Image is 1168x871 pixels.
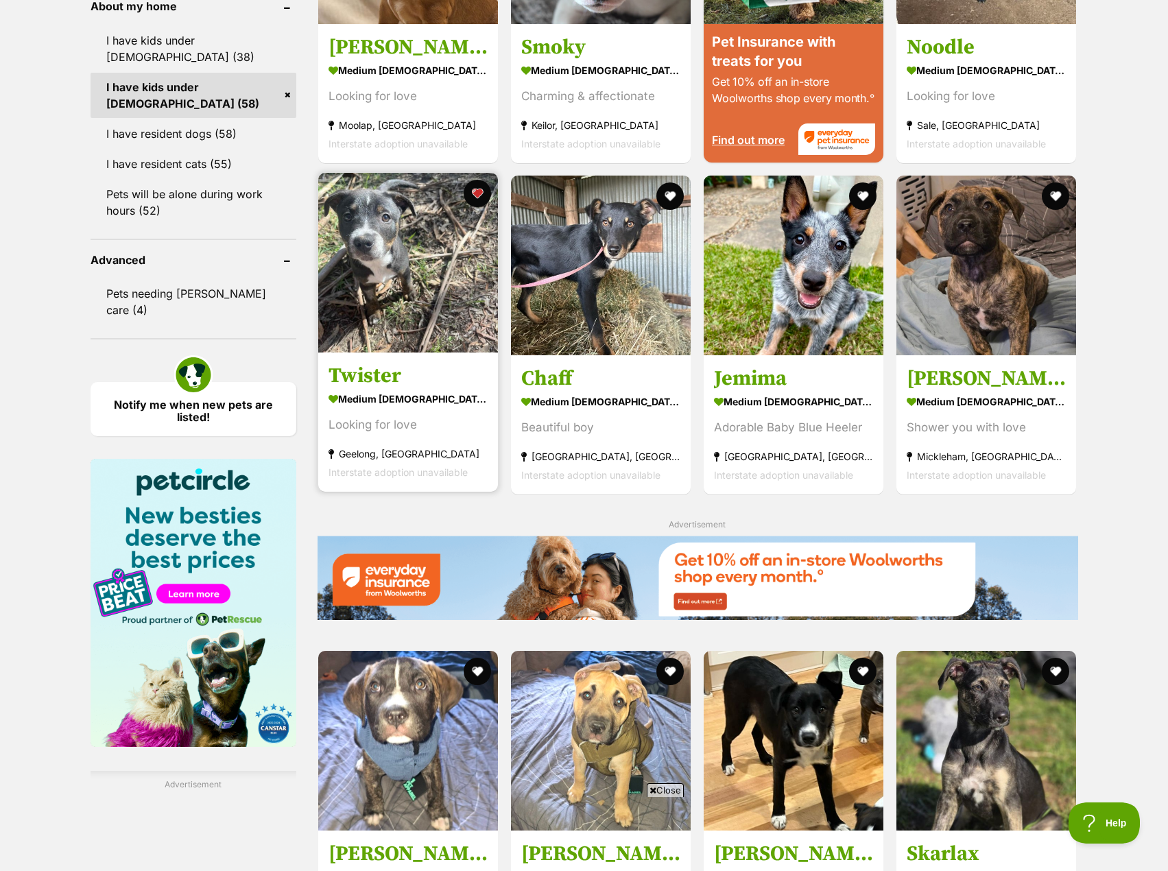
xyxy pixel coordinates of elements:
h3: Smoky [521,34,680,60]
a: Smoky medium [DEMOGRAPHIC_DATA] Dog Charming & affectionate Keilor, [GEOGRAPHIC_DATA] Interstate ... [511,23,691,163]
button: favourite [849,658,877,685]
img: Jemima - Australian Cattle Dog [704,176,883,355]
a: Twister medium [DEMOGRAPHIC_DATA] Dog Looking for love Geelong, [GEOGRAPHIC_DATA] Interstate adop... [318,353,498,492]
a: I have kids under [DEMOGRAPHIC_DATA] (58) [91,73,296,118]
span: Advertisement [669,519,726,529]
strong: medium [DEMOGRAPHIC_DATA] Dog [714,392,873,411]
strong: Sale, [GEOGRAPHIC_DATA] [907,115,1066,134]
a: Noodle medium [DEMOGRAPHIC_DATA] Dog Looking for love Sale, [GEOGRAPHIC_DATA] Interstate adoption... [896,23,1076,163]
span: Interstate adoption unavailable [714,469,853,481]
strong: Keilor, [GEOGRAPHIC_DATA] [521,115,680,134]
button: favourite [464,180,491,207]
span: Interstate adoption unavailable [907,469,1046,481]
div: Looking for love [907,86,1066,105]
button: favourite [1042,658,1070,685]
div: Shower you with love [907,418,1066,437]
a: I have resident cats (55) [91,150,296,178]
h3: [PERSON_NAME] [329,840,488,866]
span: Close [647,783,684,797]
strong: medium [DEMOGRAPHIC_DATA] Dog [329,60,488,80]
strong: [GEOGRAPHIC_DATA], [GEOGRAPHIC_DATA] [521,447,680,466]
a: [PERSON_NAME] (66694) medium [DEMOGRAPHIC_DATA] Dog Looking for love Moolap, [GEOGRAPHIC_DATA] In... [318,23,498,163]
h3: [PERSON_NAME] (66694) [329,34,488,60]
strong: medium [DEMOGRAPHIC_DATA] Dog [907,60,1066,80]
a: Jemima medium [DEMOGRAPHIC_DATA] Dog Adorable Baby Blue Heeler [GEOGRAPHIC_DATA], [GEOGRAPHIC_DAT... [704,355,883,494]
strong: Geelong, [GEOGRAPHIC_DATA] [329,444,488,463]
div: Looking for love [329,86,488,105]
button: favourite [1042,182,1070,210]
div: Beautiful boy [521,418,680,437]
h3: Jemima [714,366,873,392]
h3: Chaff [521,366,680,392]
strong: Mickleham, [GEOGRAPHIC_DATA] [907,447,1066,466]
a: I have resident dogs (58) [91,119,296,148]
span: Interstate adoption unavailable [521,469,660,481]
strong: medium [DEMOGRAPHIC_DATA] Dog [521,392,680,411]
header: Advanced [91,254,296,266]
iframe: Advertisement [335,802,834,864]
a: [PERSON_NAME] medium [DEMOGRAPHIC_DATA] Dog Shower you with love Mickleham, [GEOGRAPHIC_DATA] Int... [896,355,1076,494]
h3: Noodle [907,34,1066,60]
a: Chaff medium [DEMOGRAPHIC_DATA] Dog Beautiful boy [GEOGRAPHIC_DATA], [GEOGRAPHIC_DATA] Interstate... [511,355,691,494]
h3: [PERSON_NAME] [907,366,1066,392]
img: Everyday Insurance promotional banner [317,536,1078,620]
a: Pets will be alone during work hours (52) [91,180,296,225]
img: Skarlax - Keeshond x Australian Kelpie Dog [896,651,1076,831]
img: Chaff - Australian Kelpie x Collie Dog [511,176,691,355]
div: Looking for love [329,416,488,434]
h3: Twister [329,363,488,389]
span: Interstate adoption unavailable [521,137,660,149]
a: I have kids under [DEMOGRAPHIC_DATA] (38) [91,26,296,71]
span: Interstate adoption unavailable [329,466,468,478]
img: Pet Circle promo banner [91,459,296,747]
span: Interstate adoption unavailable [329,137,468,149]
img: Garside - Staffordshire Bull Terrier Dog [511,651,691,831]
img: Shields - Staffordshire Bull Terrier Dog [896,176,1076,355]
button: favourite [656,658,684,685]
img: Twister - Border Collie x Staffordshire Bull Terrier x Jack Russell Terrier Dog [318,173,498,353]
a: Notify me when new pets are listed! [91,382,296,436]
button: favourite [464,658,491,685]
strong: medium [DEMOGRAPHIC_DATA] Dog [907,392,1066,411]
iframe: Help Scout Beacon - Open [1069,802,1141,844]
div: Adorable Baby Blue Heeler [714,418,873,437]
strong: Moolap, [GEOGRAPHIC_DATA] [329,115,488,134]
img: Jessie Rose - Australian Kelpie x Border Collie Dog [704,651,883,831]
h3: Skarlax [907,840,1066,866]
button: favourite [849,182,877,210]
strong: medium [DEMOGRAPHIC_DATA] Dog [329,389,488,409]
a: Everyday Insurance promotional banner [317,536,1078,623]
strong: medium [DEMOGRAPHIC_DATA] Dog [521,60,680,80]
a: Pets needing [PERSON_NAME] care (4) [91,279,296,324]
div: Charming & affectionate [521,86,680,105]
span: Interstate adoption unavailable [907,137,1046,149]
button: favourite [656,182,684,210]
img: Tszyu - Staffordshire Bull Terrier Dog [318,651,498,831]
strong: [GEOGRAPHIC_DATA], [GEOGRAPHIC_DATA] [714,447,873,466]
